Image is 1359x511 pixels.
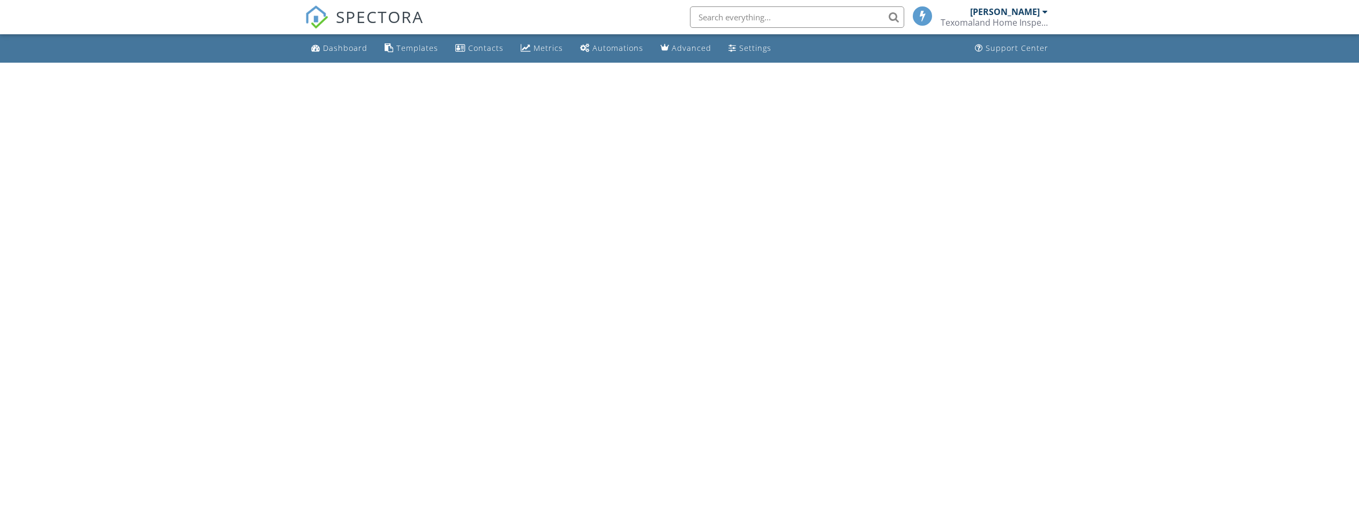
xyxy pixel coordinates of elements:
[690,6,904,28] input: Search everything...
[307,39,372,58] a: Dashboard
[739,43,771,53] div: Settings
[986,43,1048,53] div: Support Center
[656,39,716,58] a: Advanced
[305,5,328,29] img: The Best Home Inspection Software - Spectora
[305,14,424,37] a: SPECTORA
[516,39,567,58] a: Metrics
[534,43,563,53] div: Metrics
[468,43,504,53] div: Contacts
[724,39,776,58] a: Settings
[396,43,438,53] div: Templates
[451,39,508,58] a: Contacts
[941,17,1048,28] div: Texomaland Home Inspections License # 7358
[380,39,442,58] a: Templates
[323,43,367,53] div: Dashboard
[970,6,1040,17] div: [PERSON_NAME]
[592,43,643,53] div: Automations
[672,43,711,53] div: Advanced
[971,39,1053,58] a: Support Center
[576,39,648,58] a: Automations (Basic)
[336,5,424,28] span: SPECTORA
